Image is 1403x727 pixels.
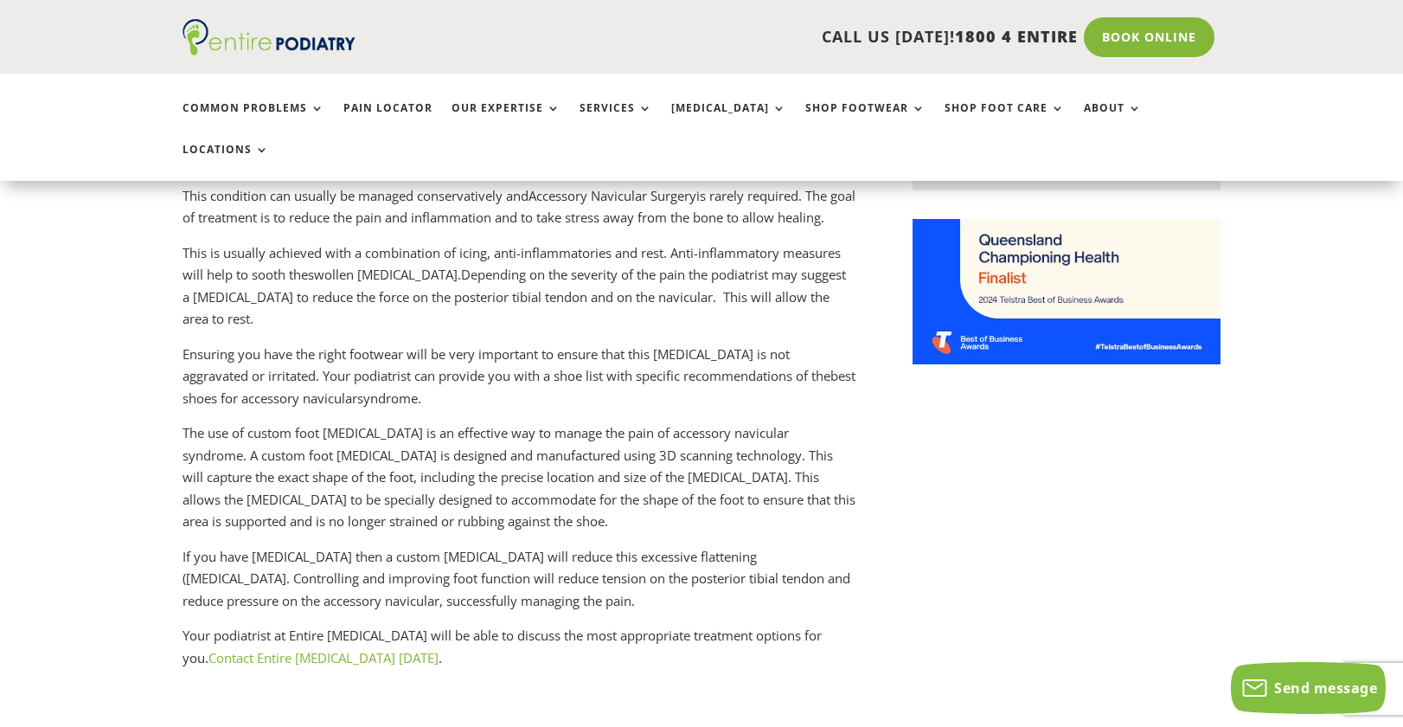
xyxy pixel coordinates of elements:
[183,102,324,139] a: Common Problems
[183,42,356,59] a: Entire Podiatry
[945,102,1065,139] a: Shop Foot Care
[955,26,1078,47] span: 1800 4 ENTIRE
[183,19,356,55] img: logo (1)
[913,219,1220,364] img: Telstra Business Awards QLD State Finalist - Championing Health Category
[452,102,561,139] a: Our Expertise
[805,102,926,139] a: Shop Footwear
[183,625,855,669] p: Your podiatrist at Entire [MEDICAL_DATA] will be able to discuss the most appropriate treatment o...
[183,185,855,242] p: This condition can usually be managed conservatively and is rarely required. The goal of treatmen...
[1274,679,1377,698] span: Send message
[1231,662,1386,714] button: Send message
[343,102,432,139] a: Pain Locator
[208,649,439,666] a: Contact Entire [MEDICAL_DATA] [DATE]
[913,351,1220,368] a: Telstra Business Awards QLD State Finalist - Championing Health Category
[183,546,855,626] p: If you have [MEDICAL_DATA] then a custom [MEDICAL_DATA] will reduce this excessive flattening ([M...
[1084,102,1142,139] a: About
[422,26,1078,48] p: CALL US [DATE]!
[671,102,786,139] a: [MEDICAL_DATA]
[183,242,855,344] p: This is usually achieved with a combination of icing, anti-inflammatories and rest. Anti-inflamma...
[580,102,652,139] a: Services
[308,266,461,283] span: swollen [MEDICAL_DATA].
[183,422,855,546] p: The use of custom foot [MEDICAL_DATA] is an effective way to manage the pain of accessory navicul...
[1084,17,1214,57] a: Book Online
[529,187,696,204] span: Accessory Navicular Surgery
[183,344,855,423] p: Ensuring you have the right footwear will be very important to ensure that this [MEDICAL_DATA] is...
[183,367,855,407] span: best shoes for accessory navicular
[183,144,269,181] a: Locations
